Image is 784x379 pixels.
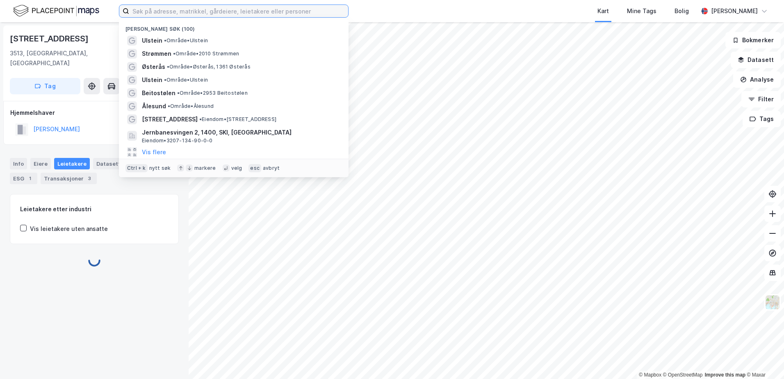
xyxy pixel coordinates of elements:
div: 3513, [GEOGRAPHIC_DATA], [GEOGRAPHIC_DATA] [10,48,134,68]
span: Eiendom • 3207-134-90-0-0 [142,137,213,144]
span: Strømmen [142,49,171,59]
img: Z [765,295,780,310]
img: logo.f888ab2527a4732fd821a326f86c7f29.svg [13,4,99,18]
div: [STREET_ADDRESS] [10,32,90,45]
div: [PERSON_NAME] [711,6,758,16]
div: Transaksjoner [41,173,97,184]
div: velg [231,165,242,171]
div: nytt søk [149,165,171,171]
input: Søk på adresse, matrikkel, gårdeiere, leietakere eller personer [129,5,348,17]
div: Kart [597,6,609,16]
span: Østerås [142,62,165,72]
span: • [177,90,180,96]
span: Ålesund [142,101,166,111]
div: Ctrl + k [125,164,148,172]
div: ESG [10,173,37,184]
span: • [173,50,175,57]
div: esc [248,164,261,172]
iframe: Chat Widget [743,340,784,379]
span: • [168,103,170,109]
div: Hjemmelshaver [10,108,178,118]
span: Ulstein [142,36,162,46]
div: markere [194,165,216,171]
span: Område • Ulstein [164,77,208,83]
div: 3 [85,174,93,183]
div: Bolig [675,6,689,16]
span: Jernbanesvingen 2, 1400, SKI, [GEOGRAPHIC_DATA] [142,128,339,137]
span: Ulstein [142,75,162,85]
span: Eiendom • [STREET_ADDRESS] [199,116,276,123]
a: Mapbox [639,372,661,378]
span: • [164,77,166,83]
span: • [164,37,166,43]
span: Område • Østerås, 1361 Østerås [167,64,251,70]
span: Område • Ålesund [168,103,214,110]
div: [PERSON_NAME] søk (100) [119,19,349,34]
div: avbryt [263,165,280,171]
div: Mine Tags [627,6,656,16]
button: Filter [741,91,781,107]
div: Eiere [30,158,51,169]
button: Tag [10,78,80,94]
button: Datasett [731,52,781,68]
img: spinner.a6d8c91a73a9ac5275cf975e30b51cfb.svg [88,254,101,267]
span: • [199,116,202,122]
div: Datasett [93,158,124,169]
span: Område • Ulstein [164,37,208,44]
button: Analyse [733,71,781,88]
a: OpenStreetMap [663,372,703,378]
div: Vis leietakere uten ansatte [30,224,108,234]
div: Leietakere [54,158,90,169]
span: • [167,64,169,70]
span: [STREET_ADDRESS] [142,114,198,124]
button: Tags [743,111,781,127]
span: Område • 2953 Beitostølen [177,90,248,96]
div: Info [10,158,27,169]
div: Leietakere etter industri [20,204,169,214]
a: Improve this map [705,372,745,378]
span: Område • 2010 Strømmen [173,50,239,57]
div: Kontrollprogram for chat [743,340,784,379]
button: Vis flere [142,147,166,157]
button: Bokmerker [725,32,781,48]
span: Beitostølen [142,88,175,98]
div: 1 [26,174,34,183]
